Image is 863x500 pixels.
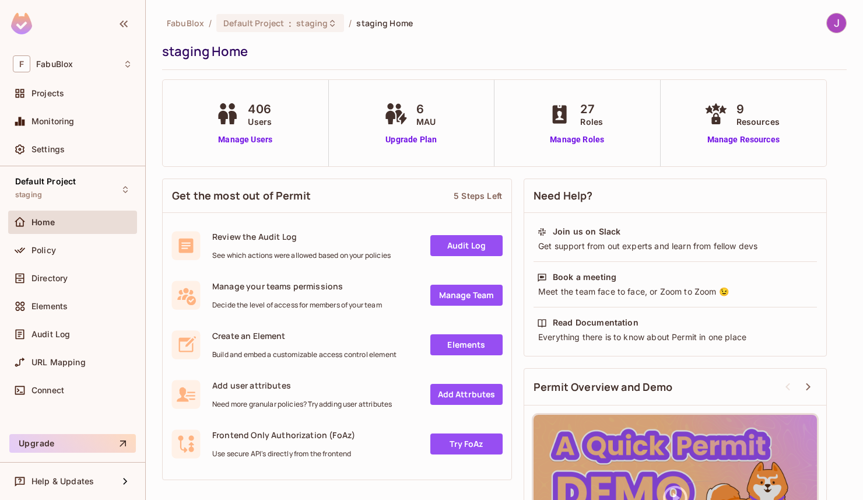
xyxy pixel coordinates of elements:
[537,240,813,252] div: Get support from out experts and learn from fellow devs
[248,116,272,128] span: Users
[381,134,441,146] a: Upgrade Plan
[9,434,136,453] button: Upgrade
[212,380,392,391] span: Add user attributes
[537,286,813,298] div: Meet the team face to face, or Zoom to Zoom 😉
[736,100,780,118] span: 9
[701,134,785,146] a: Manage Resources
[416,100,436,118] span: 6
[31,145,65,154] span: Settings
[15,177,76,186] span: Default Project
[356,18,413,29] span: staging Home
[31,386,64,395] span: Connect
[553,226,620,237] div: Join us on Slack
[454,190,502,201] div: 5 Steps Left
[212,281,382,292] span: Manage your teams permissions
[537,331,813,343] div: Everything there is to know about Permit in one place
[580,100,603,118] span: 27
[430,433,503,454] a: Try FoAz
[36,60,73,69] span: Workspace: FabuBlox
[416,116,436,128] span: MAU
[288,19,292,28] span: :
[296,18,328,29] span: staging
[31,274,68,283] span: Directory
[212,251,391,260] span: See which actions were allowed based on your policies
[534,188,593,203] span: Need Help?
[553,271,616,283] div: Book a meeting
[553,317,639,328] div: Read Documentation
[31,330,70,339] span: Audit Log
[172,188,311,203] span: Get the most out of Permit
[212,330,397,341] span: Create an Element
[212,429,355,440] span: Frontend Only Authorization (FoAz)
[212,350,397,359] span: Build and embed a customizable access control element
[13,55,30,72] span: F
[349,18,352,29] li: /
[31,358,86,367] span: URL Mapping
[213,134,278,146] a: Manage Users
[430,285,503,306] a: Manage Team
[31,117,75,126] span: Monitoring
[31,246,56,255] span: Policy
[11,13,32,34] img: SReyMgAAAABJRU5ErkJggg==
[162,43,841,60] div: staging Home
[209,18,212,29] li: /
[430,235,503,256] a: Audit Log
[736,116,780,128] span: Resources
[31,477,94,486] span: Help & Updates
[430,334,503,355] a: Elements
[580,116,603,128] span: Roles
[827,13,846,33] img: Jack Muller
[223,18,284,29] span: Default Project
[15,190,42,200] span: staging
[167,18,204,29] span: the active workspace
[212,300,382,310] span: Decide the level of access for members of your team
[31,89,64,98] span: Projects
[534,380,673,394] span: Permit Overview and Demo
[212,231,391,242] span: Review the Audit Log
[248,100,272,118] span: 406
[430,384,503,405] a: Add Attrbutes
[212,449,355,459] span: Use secure API's directly from the frontend
[545,134,609,146] a: Manage Roles
[31,218,55,227] span: Home
[212,400,392,409] span: Need more granular policies? Try adding user attributes
[31,302,68,311] span: Elements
